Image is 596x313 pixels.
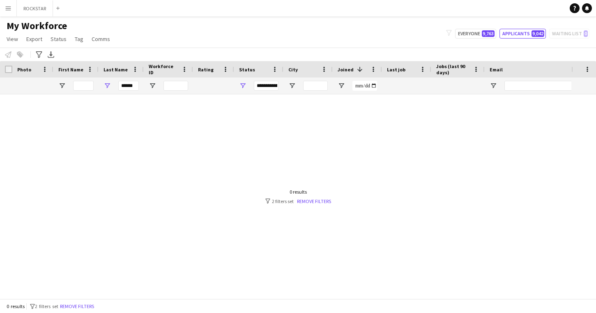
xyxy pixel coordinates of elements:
input: Joined Filter Input [352,81,377,91]
span: First Name [58,66,83,73]
a: Status [47,34,70,44]
button: Open Filter Menu [490,82,497,89]
button: ROCKSTAR [17,0,53,16]
span: City [288,66,298,73]
span: Joined [338,66,354,73]
button: Open Filter Menu [149,82,156,89]
a: Export [23,34,46,44]
app-action-btn: Export XLSX [46,50,56,59]
span: Status [239,66,255,73]
input: Workforce ID Filter Input [163,81,188,91]
span: Export [26,35,42,43]
div: 0 results [265,189,331,195]
button: Everyone9,763 [455,29,496,39]
button: Open Filter Menu [239,82,246,89]
span: Email [490,66,503,73]
span: Tag [75,35,83,43]
input: Column with Header Selection [5,66,12,73]
a: Tag [71,34,87,44]
span: Comms [92,35,110,43]
span: My Workforce [7,20,67,32]
span: Last job [387,66,405,73]
span: Jobs (last 90 days) [436,63,470,75]
button: Open Filter Menu [338,82,345,89]
button: Open Filter Menu [104,82,111,89]
span: View [7,35,18,43]
button: Applicants9,042 [499,29,546,39]
input: First Name Filter Input [73,81,94,91]
a: Comms [88,34,113,44]
button: Remove filters [58,302,96,311]
span: 2 filters set [35,303,58,309]
button: Open Filter Menu [58,82,66,89]
button: Open Filter Menu [288,82,296,89]
span: Photo [17,66,31,73]
span: 9,763 [482,30,495,37]
span: Rating [198,66,214,73]
span: 9,042 [532,30,544,37]
div: 2 filters set [265,198,331,204]
span: Workforce ID [149,63,178,75]
span: Last Name [104,66,128,73]
app-action-btn: Advanced filters [34,50,44,59]
a: Remove filters [297,198,331,204]
span: Status [51,35,67,43]
input: City Filter Input [303,81,328,91]
input: Last Name Filter Input [118,81,139,91]
a: View [3,34,21,44]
